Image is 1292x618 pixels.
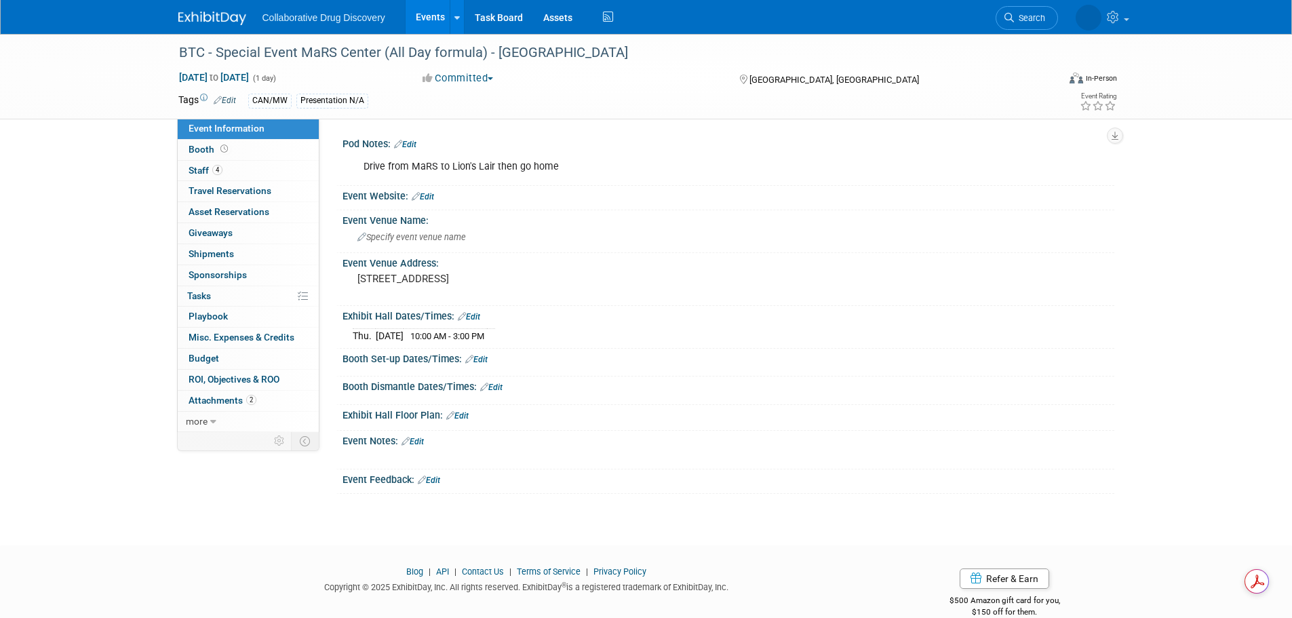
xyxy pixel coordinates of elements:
[451,566,460,577] span: |
[1085,73,1117,83] div: In-Person
[262,12,385,23] span: Collaborative Drug Discovery
[506,566,515,577] span: |
[402,437,424,446] a: Edit
[749,75,919,85] span: [GEOGRAPHIC_DATA], [GEOGRAPHIC_DATA]
[1080,93,1116,100] div: Event Rating
[895,586,1114,617] div: $500 Amazon gift card for you,
[342,469,1114,487] div: Event Feedback:
[178,307,319,327] a: Playbook
[342,253,1114,270] div: Event Venue Address:
[174,41,1038,65] div: BTC - Special Event MaRS Center (All Day formula) - [GEOGRAPHIC_DATA]
[357,232,466,242] span: Specify event venue name
[342,376,1114,394] div: Booth Dismantle Dates/Times:
[418,71,498,85] button: Committed
[342,186,1114,204] div: Event Website:
[189,185,271,196] span: Travel Reservations
[394,140,416,149] a: Edit
[189,206,269,217] span: Asset Reservations
[178,349,319,369] a: Budget
[178,93,236,109] td: Tags
[436,566,449,577] a: API
[214,96,236,105] a: Edit
[178,244,319,265] a: Shipments
[248,94,292,108] div: CAN/MW
[1076,5,1101,31] img: Jessica Spencer
[178,328,319,348] a: Misc. Expenses & Credits
[189,353,219,364] span: Budget
[458,312,480,322] a: Edit
[895,606,1114,618] div: $150 off for them.
[425,566,434,577] span: |
[189,144,231,155] span: Booth
[406,566,423,577] a: Blog
[178,161,319,181] a: Staff4
[996,6,1058,30] a: Search
[189,332,294,343] span: Misc. Expenses & Credits
[342,431,1114,448] div: Event Notes:
[1070,73,1083,83] img: Format-Inperson.png
[178,12,246,25] img: ExhibitDay
[189,311,228,322] span: Playbook
[342,349,1114,366] div: Booth Set-up Dates/Times:
[410,331,484,341] span: 10:00 AM - 3:00 PM
[296,94,368,108] div: Presentation N/A
[189,227,233,238] span: Giveaways
[189,269,247,280] span: Sponsorships
[376,329,404,343] td: [DATE]
[246,395,256,405] span: 2
[186,416,208,427] span: more
[342,306,1114,324] div: Exhibit Hall Dates/Times:
[342,405,1114,423] div: Exhibit Hall Floor Plan:
[178,181,319,201] a: Travel Reservations
[218,144,231,154] span: Booth not reserved yet
[354,153,965,180] div: Drive from MaRS to Lion's Lair then go home
[418,476,440,485] a: Edit
[357,273,649,285] pre: [STREET_ADDRESS]
[178,265,319,286] a: Sponsorships
[268,432,292,450] td: Personalize Event Tab Strip
[465,355,488,364] a: Edit
[342,134,1114,151] div: Pod Notes:
[178,119,319,139] a: Event Information
[178,140,319,160] a: Booth
[178,71,250,83] span: [DATE] [DATE]
[412,192,434,201] a: Edit
[189,248,234,259] span: Shipments
[189,165,222,176] span: Staff
[178,286,319,307] a: Tasks
[178,370,319,390] a: ROI, Objectives & ROO
[1014,13,1045,23] span: Search
[291,432,319,450] td: Toggle Event Tabs
[178,391,319,411] a: Attachments2
[978,71,1118,91] div: Event Format
[178,223,319,244] a: Giveaways
[187,290,211,301] span: Tasks
[593,566,646,577] a: Privacy Policy
[178,202,319,223] a: Asset Reservations
[252,74,276,83] span: (1 day)
[480,383,503,392] a: Edit
[189,374,279,385] span: ROI, Objectives & ROO
[189,395,256,406] span: Attachments
[353,329,376,343] td: Thu.
[342,210,1114,227] div: Event Venue Name:
[178,412,319,432] a: more
[208,72,220,83] span: to
[189,123,265,134] span: Event Information
[517,566,581,577] a: Terms of Service
[562,581,566,589] sup: ®
[960,568,1049,589] a: Refer & Earn
[178,578,876,594] div: Copyright © 2025 ExhibitDay, Inc. All rights reserved. ExhibitDay is a registered trademark of Ex...
[583,566,591,577] span: |
[462,566,504,577] a: Contact Us
[212,165,222,175] span: 4
[446,411,469,421] a: Edit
